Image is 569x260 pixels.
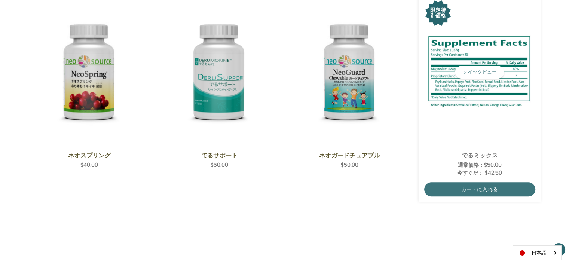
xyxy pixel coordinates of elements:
[513,245,562,260] div: Language
[424,182,535,196] a: カートに入れる
[429,7,447,19] div: 限定特別価格
[294,17,405,128] img: ネオガードチュアブル
[485,169,502,177] span: $42.50
[80,161,98,169] span: $40.00
[34,17,145,128] img: ネオスプリング
[513,246,561,260] a: 日本語
[458,161,484,169] span: 通常価格：
[457,169,483,177] span: 今すぐだ：
[455,66,504,79] button: クイックビュー
[164,17,275,128] img: でるサポート
[513,245,562,260] aside: Language selected: 日本語
[168,151,271,160] a: でるサポート
[211,161,228,169] span: $50.00
[341,161,358,169] span: $50.00
[298,151,401,160] a: ネオガードチュアブル
[38,151,141,160] a: ネオスプリング
[484,161,502,169] span: $50.00
[428,151,531,160] a: でるミックス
